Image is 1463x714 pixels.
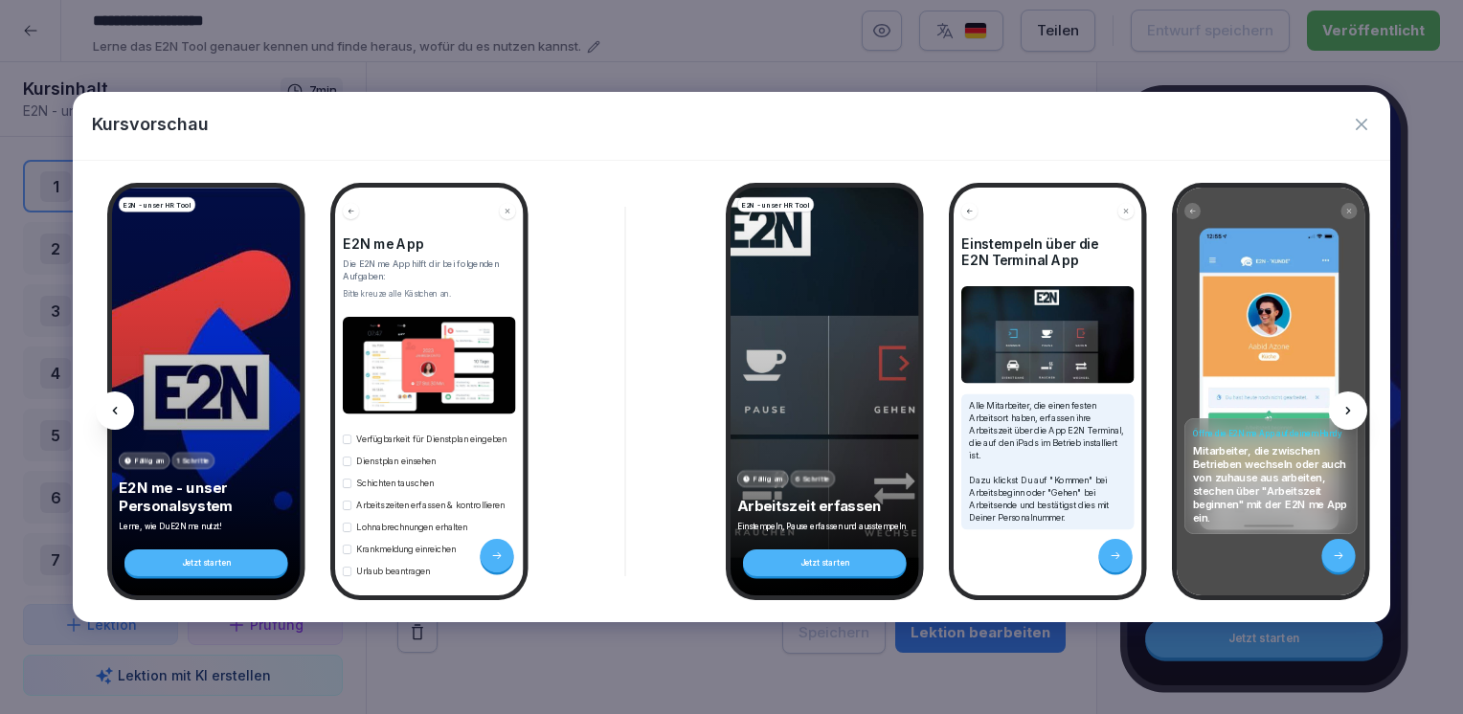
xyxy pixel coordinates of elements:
[343,235,516,252] h4: E2N me App
[743,549,907,576] div: Jetzt starten
[969,400,1127,524] p: Alle Mitarbeiter, die einen festen Arbeitsort haben, erfassen ihre Arbeitszeit über die App E2N T...
[92,111,209,137] p: Kursvorschau
[119,521,294,531] p: Lerne, wie Du E2N me nutzt!
[737,521,912,531] p: Einstempeln, Pause erfassen und ausstempeln
[177,456,210,466] p: 1 Schritte
[356,499,505,511] p: Arbeitszeiten erfassen & kontrollieren
[356,521,467,533] p: Lohnabrechnungen erhalten
[356,433,506,445] p: Verfügbarkeit für Dienstplan eingeben
[1193,444,1350,524] p: Mitarbeiter, die zwischen Betrieben wechseln oder auch von zuhause aus arbeiten, stechen über "Ar...
[737,497,912,515] p: Arbeitszeit erfassen
[343,317,516,413] img: cljru0il701f3fb01pb8jhk96.png
[119,479,294,515] p: E2N me - unser Personalsystem
[356,477,434,489] p: Schichten tauschen
[796,474,830,484] p: 6 Schritte
[742,200,810,211] p: E2N - unser HR Tool
[124,549,288,576] div: Jetzt starten
[343,257,516,282] p: Die E2N me App hilft dir bei folgenden Aufgaben:
[1193,429,1350,439] h4: Öffne die E2N me App auf deinem Handy
[343,288,516,300] div: Bitte kreuze alle Kästchen an.
[754,474,784,484] p: Fällig am
[356,565,430,577] p: Urlaub beantragen
[961,286,1135,384] img: Bild und Text Vorschau
[356,455,436,467] p: Dienstplan einsehen
[961,235,1135,268] h4: Einstempeln über die E2N Terminal App
[135,456,166,466] p: Fällig am
[124,200,191,211] p: E2N - unser HR Tool
[356,543,456,555] p: Krankmeldung einreichen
